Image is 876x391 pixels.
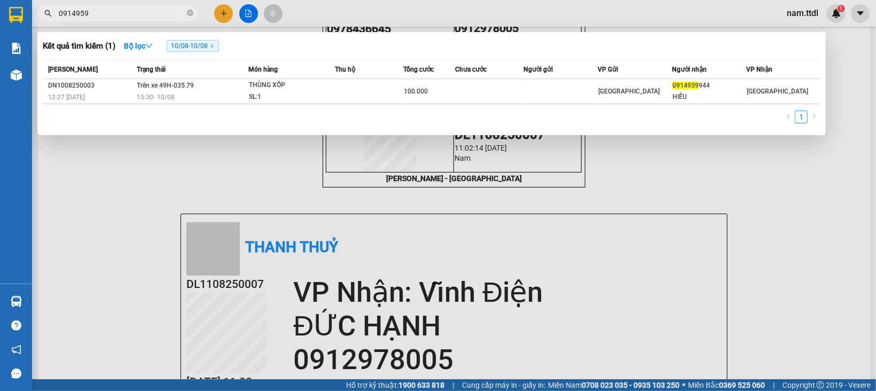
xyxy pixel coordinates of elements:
[11,345,21,355] span: notification
[335,66,355,73] span: Thu hộ
[115,37,161,54] button: Bộ lọcdown
[44,10,52,17] span: search
[747,88,808,95] span: [GEOGRAPHIC_DATA]
[5,5,155,26] li: Thanh Thuỷ
[672,82,699,89] span: 0914959
[48,93,85,101] span: 12:27 [DATE]
[249,91,329,103] div: SL: 1
[11,43,22,54] img: solution-icon
[59,7,185,19] input: Tìm tên, số ĐT hoặc mã đơn
[808,111,820,123] li: Next Page
[187,10,193,16] span: close-circle
[48,80,134,91] div: DN1008250003
[455,66,487,73] span: Chưa cước
[598,88,660,95] span: [GEOGRAPHIC_DATA]
[523,66,553,73] span: Người gửi
[167,40,219,52] span: 10/08 - 10/08
[672,80,746,91] div: 944
[785,113,792,120] span: left
[782,111,795,123] button: left
[404,88,428,95] span: 100.000
[48,66,98,73] span: [PERSON_NAME]
[9,7,23,23] img: logo-vxr
[795,111,808,123] li: 1
[137,66,166,73] span: Trạng thái
[187,9,193,19] span: close-circle
[672,66,707,73] span: Người nhận
[11,69,22,81] img: warehouse-icon
[145,42,153,50] span: down
[11,320,21,331] span: question-circle
[795,111,807,123] a: 1
[404,66,434,73] span: Tổng cước
[209,43,215,49] span: close
[43,41,115,52] h3: Kết quả tìm kiếm ( 1 )
[11,369,21,379] span: message
[782,111,795,123] li: Previous Page
[11,296,22,307] img: warehouse-icon
[598,66,618,73] span: VP Gửi
[249,80,329,91] div: THÙNG XỐP
[124,42,153,50] strong: Bộ lọc
[808,111,820,123] button: right
[811,113,817,120] span: right
[746,66,772,73] span: VP Nhận
[137,82,194,89] span: Trên xe 49H-035.79
[248,66,278,73] span: Món hàng
[5,45,74,81] li: VP [GEOGRAPHIC_DATA]
[672,91,746,103] div: HIẾU
[74,45,142,81] li: VP [GEOGRAPHIC_DATA]
[137,93,175,101] span: 15:30 - 10/08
